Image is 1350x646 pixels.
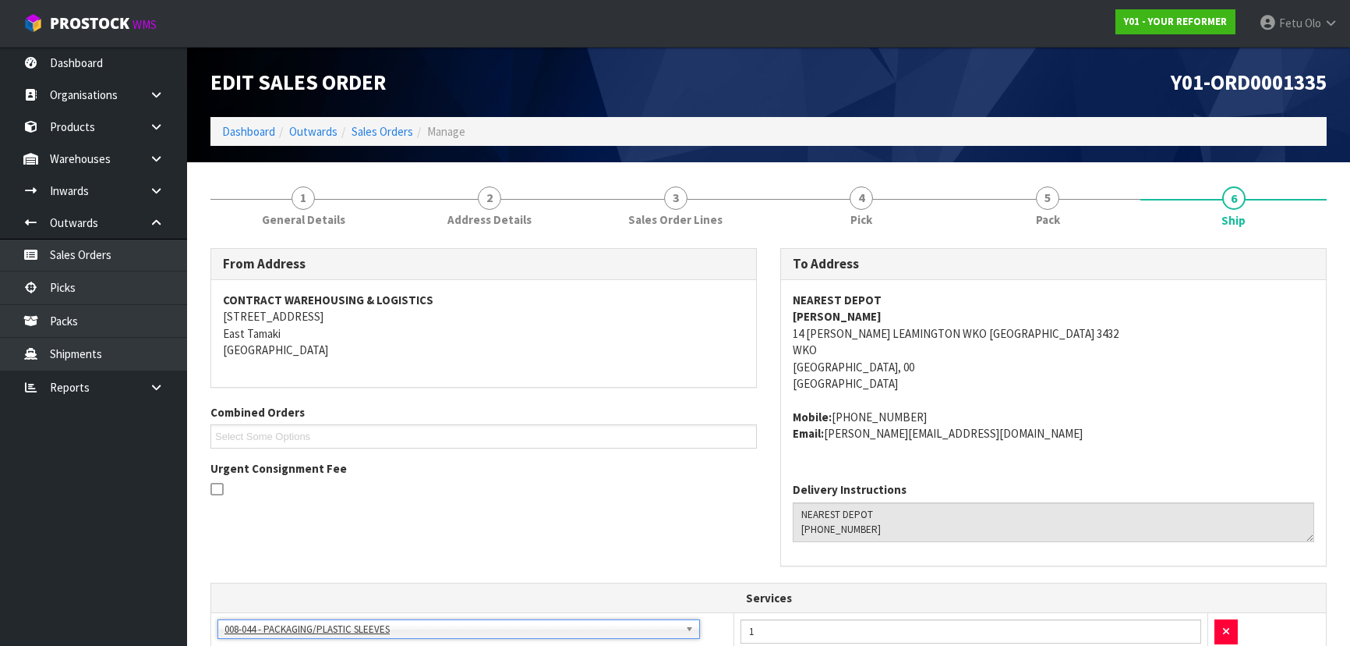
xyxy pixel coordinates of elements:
strong: CONTRACT WAREHOUSING & LOGISTICS [223,293,433,307]
span: 2 [478,186,501,210]
span: 008-044 - PACKAGING/PLASTIC SLEEVES [224,620,679,639]
strong: Y01 - YOUR REFORMER [1124,15,1227,28]
a: Dashboard [222,124,275,139]
span: Pack [1036,211,1060,228]
a: Y01 - YOUR REFORMER [1115,9,1235,34]
span: 5 [1036,186,1059,210]
span: 1 [292,186,315,210]
address: [PHONE_NUMBER] [PERSON_NAME][EMAIL_ADDRESS][DOMAIN_NAME] [793,409,1314,442]
span: 3 [664,186,687,210]
span: ProStock [50,13,129,34]
label: Delivery Instructions [793,481,906,498]
strong: NEAREST DEPOT [793,293,882,307]
h3: To Address [793,257,1314,272]
span: Fetu [1279,16,1302,30]
span: Sales Order Lines [628,211,723,228]
span: General Details [262,211,345,228]
span: Y01-ORD0001335 [1171,69,1327,95]
th: Services [211,584,1326,613]
strong: email [793,426,824,441]
a: Outwards [289,124,337,139]
span: Manage [427,124,465,139]
span: Address Details [447,211,532,228]
label: Combined Orders [210,404,305,421]
small: WMS [133,17,157,32]
span: Olo [1305,16,1321,30]
span: Pick [850,211,872,228]
img: cube-alt.png [23,13,43,33]
strong: mobile [793,410,832,424]
strong: [PERSON_NAME] [793,309,882,324]
a: Sales Orders [352,124,413,139]
h3: From Address [223,257,744,272]
span: 6 [1222,186,1246,210]
address: [STREET_ADDRESS] East Tamaki [GEOGRAPHIC_DATA] [223,292,744,359]
span: Ship [1221,212,1246,229]
span: Edit Sales Order [210,69,386,95]
label: Urgent Consignment Fee [210,460,347,477]
span: 4 [850,186,873,210]
address: 14 [PERSON_NAME] LEAMINGTON WKO [GEOGRAPHIC_DATA] 3432 WKO [GEOGRAPHIC_DATA], 00 [GEOGRAPHIC_DATA] [793,292,1314,392]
